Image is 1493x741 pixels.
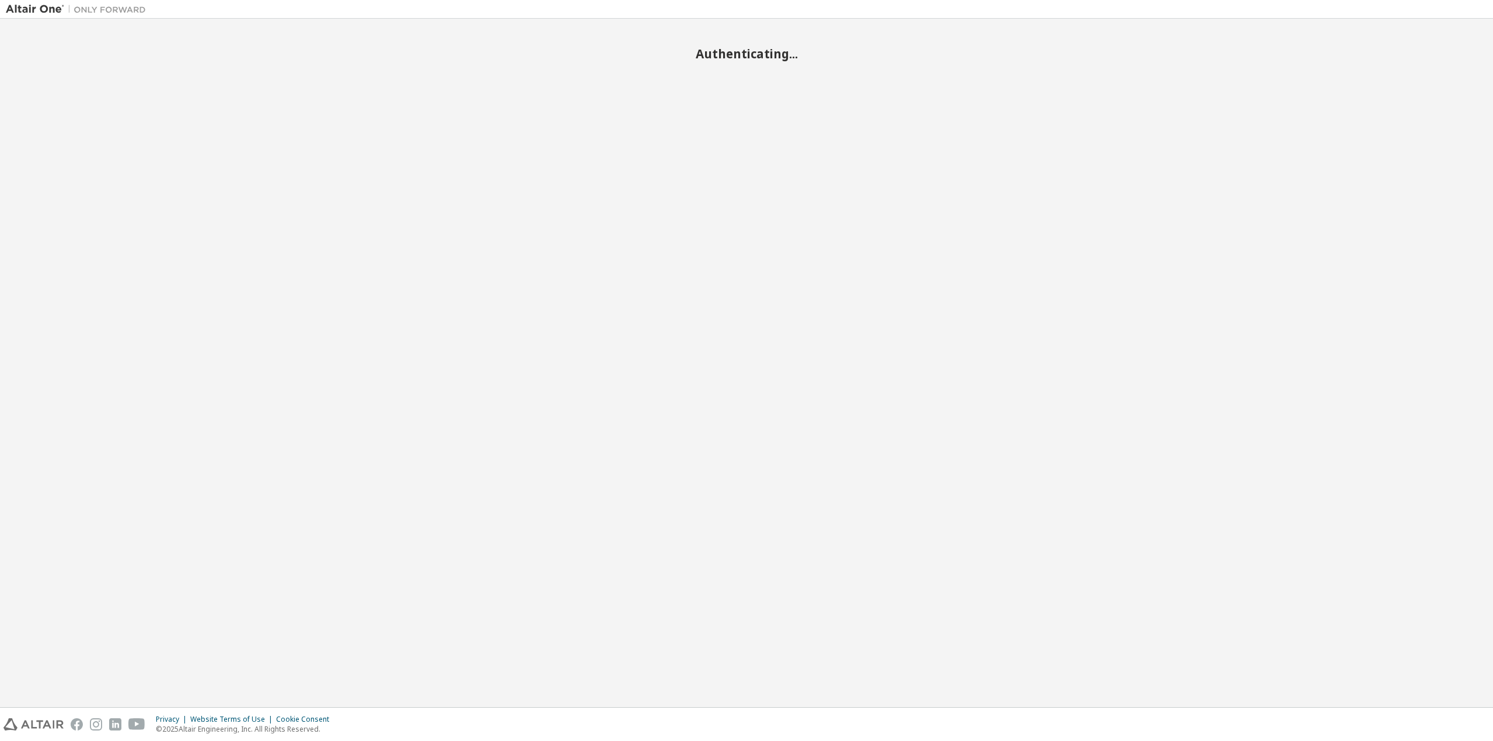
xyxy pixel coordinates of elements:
img: facebook.svg [71,718,83,730]
img: Altair One [6,4,152,15]
img: altair_logo.svg [4,718,64,730]
img: linkedin.svg [109,718,121,730]
img: youtube.svg [128,718,145,730]
div: Website Terms of Use [190,715,276,724]
img: instagram.svg [90,718,102,730]
h2: Authenticating... [6,46,1487,61]
div: Privacy [156,715,190,724]
div: Cookie Consent [276,715,336,724]
p: © 2025 Altair Engineering, Inc. All Rights Reserved. [156,724,336,734]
